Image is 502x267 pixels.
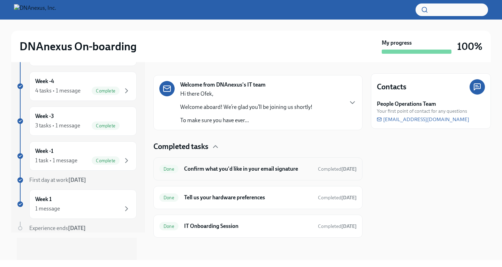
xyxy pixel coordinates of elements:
[153,141,363,152] div: Completed tasks
[35,112,54,120] h6: Week -3
[17,190,137,219] a: Week 11 message
[184,222,312,230] h6: IT Onboarding Session
[159,166,178,172] span: Done
[14,4,56,15] img: DNAnexus, Inc.
[377,82,406,92] h4: Contacts
[92,123,120,128] span: Complete
[68,177,86,183] strong: [DATE]
[159,195,178,200] span: Done
[318,223,357,229] span: Completed
[35,87,81,95] div: 4 tasks • 1 message
[35,195,52,203] h6: Week 1
[29,177,86,183] span: First day at work
[180,81,266,89] strong: Welcome from DNAnexus's IT team
[457,40,482,53] h3: 100%
[35,157,77,164] div: 1 task • 1 message
[20,39,137,53] h2: DNAnexus On-boarding
[35,122,80,129] div: 3 tasks • 1 message
[341,166,357,172] strong: [DATE]
[159,224,178,229] span: Done
[17,141,137,171] a: Week -11 task • 1 messageComplete
[180,90,312,98] p: Hi there Ofek,
[318,195,357,201] span: Completed
[159,163,357,175] a: DoneConfirm what you'd like in your email signatureCompleted[DATE]
[35,147,53,155] h6: Week -1
[159,192,357,203] a: DoneTell us your hardware preferencesCompleted[DATE]
[92,158,120,163] span: Complete
[377,100,436,108] strong: People Operations Team
[341,223,357,229] strong: [DATE]
[318,194,357,201] span: August 4th, 2025 09:47
[159,221,357,232] a: DoneIT Onboarding SessionCompleted[DATE]
[377,108,467,114] span: Your first point of contact for any questions
[17,176,137,184] a: First day at work[DATE]
[318,166,357,172] span: July 17th, 2025 14:55
[382,39,412,47] strong: My progress
[17,106,137,136] a: Week -33 tasks • 1 messageComplete
[341,195,357,201] strong: [DATE]
[29,225,86,231] span: Experience ends
[184,165,312,173] h6: Confirm what you'd like in your email signature
[377,116,469,123] a: [EMAIL_ADDRESS][DOMAIN_NAME]
[17,72,137,101] a: Week -44 tasks • 1 messageComplete
[35,77,54,85] h6: Week -4
[92,88,120,94] span: Complete
[180,103,312,111] p: Welcome aboard! We’re glad you’ll be joining us shortly!
[318,166,357,172] span: Completed
[180,117,312,124] p: To make sure you have ever...
[318,223,357,230] span: July 20th, 2025 13:22
[68,225,86,231] strong: [DATE]
[184,194,312,201] h6: Tell us your hardware preferences
[153,141,208,152] h4: Completed tasks
[35,205,60,213] div: 1 message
